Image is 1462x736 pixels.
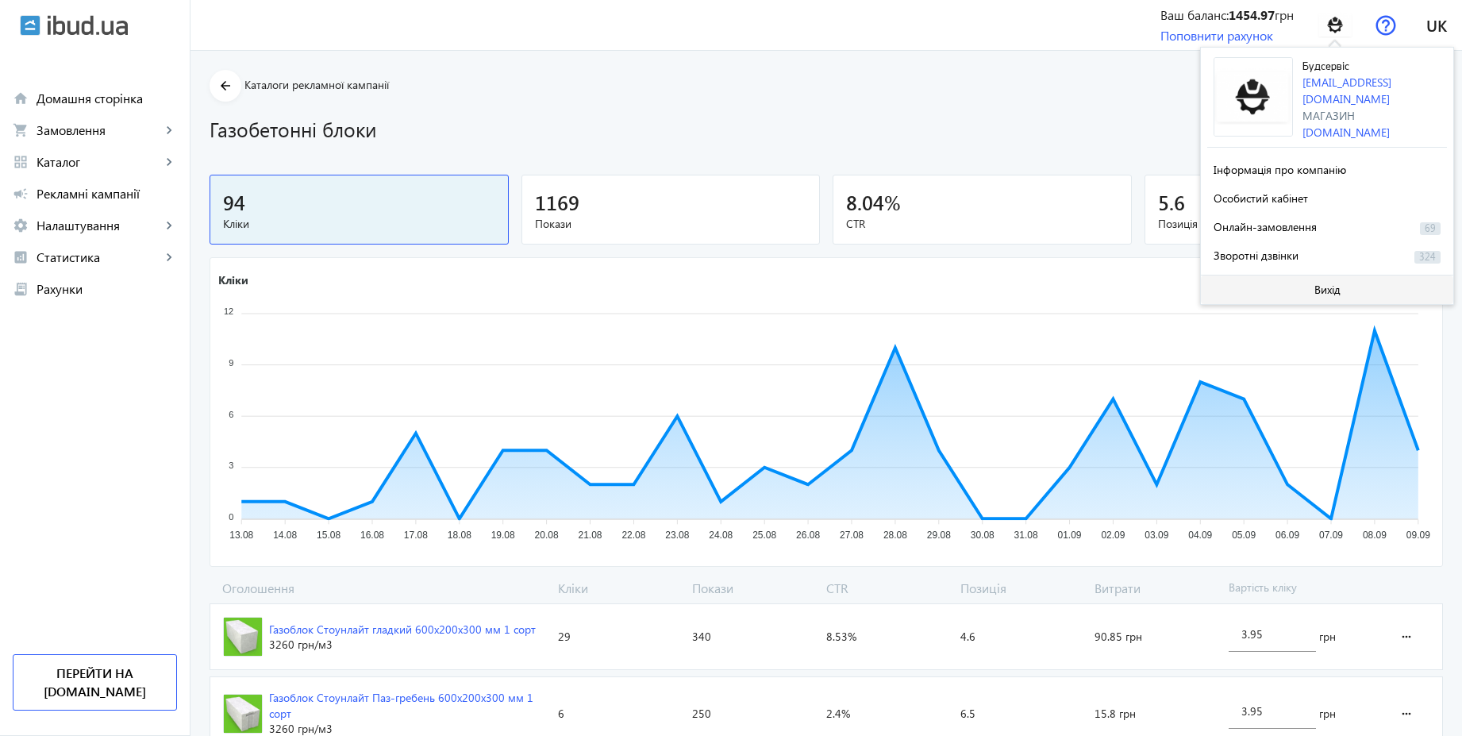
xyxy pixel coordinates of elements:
[223,216,495,232] span: Кліки
[1058,530,1082,541] tspan: 01.09
[360,530,384,541] tspan: 16.08
[229,358,233,368] tspan: 9
[579,530,602,541] tspan: 21.08
[1314,283,1341,296] span: Вихід
[1375,15,1396,36] img: help.svg
[37,249,161,265] span: Статистика
[13,281,29,297] mat-icon: receipt_long
[1160,6,1294,24] div: Ваш баланс: грн
[269,622,536,638] div: Газоблок Стоунлайт гладкий 600х200х300 мм 1 сорт
[971,530,995,541] tspan: 30.08
[883,530,907,541] tspan: 28.08
[210,115,1443,143] h1: Газобетонні блоки
[1319,629,1336,645] span: грн
[1101,530,1125,541] tspan: 02.09
[13,186,29,202] mat-icon: campaign
[752,530,776,541] tspan: 25.08
[1214,191,1308,206] span: Особистий кабінет
[1014,530,1038,541] tspan: 31.08
[48,15,128,36] img: ibud_text.svg
[1397,695,1416,733] mat-icon: more_horiz
[161,249,177,265] mat-icon: keyboard_arrow_right
[621,530,645,541] tspan: 22.08
[13,218,29,233] mat-icon: settings
[692,706,711,722] span: 250
[37,218,161,233] span: Налаштування
[1207,211,1447,240] button: Онлайн-замовлення69
[846,189,884,215] span: 8.04
[1188,530,1212,541] tspan: 04.09
[161,122,177,138] mat-icon: keyboard_arrow_right
[210,580,552,597] span: Оголошення
[1232,530,1256,541] tspan: 05.09
[535,530,559,541] tspan: 20.08
[37,122,161,138] span: Замовлення
[1275,530,1299,541] tspan: 06.09
[826,706,850,722] span: 2.4%
[558,629,571,645] span: 29
[820,580,954,597] span: CTR
[552,580,686,597] span: Кліки
[269,637,536,653] div: 3260 грн /м3
[37,186,177,202] span: Рекламні кампанії
[1420,222,1441,235] span: 69
[1319,530,1343,541] tspan: 07.09
[37,91,177,106] span: Домашня сторінка
[884,189,901,215] span: %
[1207,240,1447,268] button: Зворотні дзвінки324
[1145,530,1168,541] tspan: 03.09
[1160,27,1273,44] a: Поповнити рахунок
[224,307,233,317] tspan: 12
[218,272,248,287] text: Кліки
[13,122,29,138] mat-icon: shopping_cart
[954,580,1088,597] span: Позиція
[1088,580,1222,597] span: Витрати
[1229,6,1275,23] b: 1454.97
[244,77,389,92] span: Каталоги рекламної кампанії
[1214,162,1346,177] span: Інформація про компанію
[224,618,262,656] img: 1421049074-1358844675-88.jpg
[37,281,177,297] span: Рахунки
[1414,251,1441,264] span: 324
[1207,154,1447,183] button: Інформація про компанію
[1095,706,1136,722] span: 15.8 грн
[37,154,161,170] span: Каталог
[1426,15,1447,35] span: uk
[13,654,177,711] a: Перейти на [DOMAIN_NAME]
[1207,183,1447,211] button: Особистий кабінет
[1158,189,1185,215] span: 5.6
[840,530,864,541] tspan: 27.08
[273,530,297,541] tspan: 14.08
[448,530,471,541] tspan: 18.08
[229,461,233,471] tspan: 3
[13,154,29,170] mat-icon: grid_view
[1214,248,1298,263] span: Зворотні дзвінки
[1302,107,1447,124] div: Магазин
[1363,530,1387,541] tspan: 08.09
[317,530,340,541] tspan: 15.08
[216,76,236,96] mat-icon: arrow_back
[1406,530,1430,541] tspan: 09.09
[1214,219,1317,234] span: Онлайн-замовлення
[1319,706,1336,722] span: грн
[491,530,515,541] tspan: 19.08
[161,154,177,170] mat-icon: keyboard_arrow_right
[826,629,856,645] span: 8.53%
[1302,61,1349,72] span: Будсервіс
[535,189,579,215] span: 1169
[1158,216,1430,232] span: Позиція
[229,512,233,522] tspan: 0
[1201,276,1453,304] button: Вихід
[1095,629,1142,645] span: 90.85 грн
[665,530,689,541] tspan: 23.08
[709,530,733,541] tspan: 24.08
[1397,618,1416,656] mat-icon: more_horiz
[20,15,40,36] img: ibud.svg
[535,216,807,232] span: Покази
[846,216,1118,232] span: CTR
[1222,580,1381,597] span: Вартість кліку
[1214,57,1293,137] img: 100226752caaf8b93c8917683337177-2763fb0b4e.png
[927,530,951,541] tspan: 29.08
[558,706,564,722] span: 6
[161,218,177,233] mat-icon: keyboard_arrow_right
